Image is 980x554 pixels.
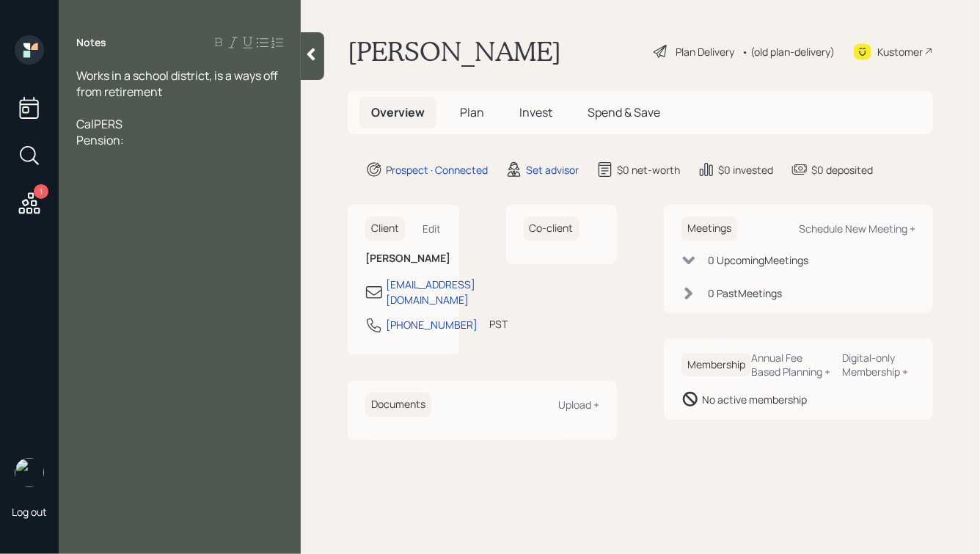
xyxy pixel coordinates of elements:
[877,44,923,59] div: Kustomer
[526,162,579,178] div: Set advisor
[718,162,773,178] div: $0 invested
[76,68,280,100] span: Works in a school district, is a ways off from retirement
[742,44,835,59] div: • (old plan-delivery)
[365,252,442,265] h6: [PERSON_NAME]
[588,104,660,120] span: Spend & Save
[489,316,508,332] div: PST
[12,505,47,519] div: Log out
[799,222,915,236] div: Schedule New Meeting +
[76,116,122,132] span: CalPERS
[348,35,561,68] h1: [PERSON_NAME]
[681,216,737,241] h6: Meetings
[519,104,552,120] span: Invest
[751,351,831,379] div: Annual Fee Based Planning +
[811,162,873,178] div: $0 deposited
[617,162,680,178] div: $0 net-worth
[708,285,782,301] div: 0 Past Meeting s
[460,104,484,120] span: Plan
[708,252,808,268] div: 0 Upcoming Meeting s
[365,393,431,417] h6: Documents
[524,216,579,241] h6: Co-client
[676,44,734,59] div: Plan Delivery
[15,458,44,487] img: hunter_neumayer.jpg
[702,392,807,407] div: No active membership
[365,216,405,241] h6: Client
[423,222,442,236] div: Edit
[371,104,425,120] span: Overview
[76,132,124,148] span: Pension:
[386,277,475,307] div: [EMAIL_ADDRESS][DOMAIN_NAME]
[34,184,48,199] div: 1
[386,317,478,332] div: [PHONE_NUMBER]
[558,398,599,412] div: Upload +
[386,162,488,178] div: Prospect · Connected
[681,353,751,377] h6: Membership
[76,35,106,50] label: Notes
[843,351,915,379] div: Digital-only Membership +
